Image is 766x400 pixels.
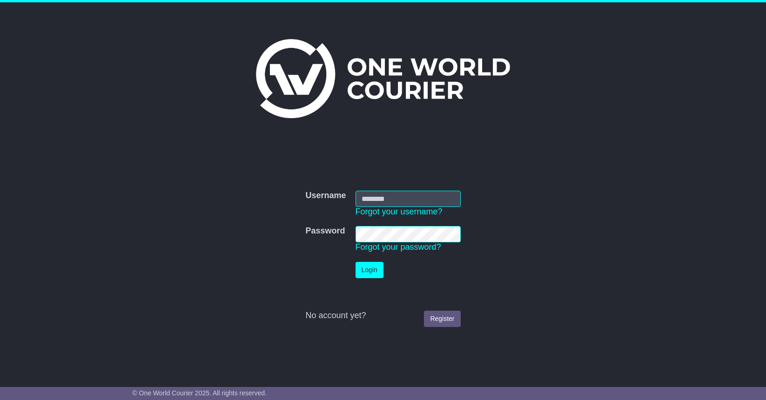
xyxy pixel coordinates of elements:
[424,311,460,327] a: Register
[356,242,441,252] a: Forgot your password?
[356,262,383,278] button: Login
[132,389,267,397] span: © One World Courier 2025. All rights reserved.
[305,226,345,236] label: Password
[305,311,460,321] div: No account yet?
[356,207,443,216] a: Forgot your username?
[305,191,346,201] label: Username
[256,39,510,118] img: One World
